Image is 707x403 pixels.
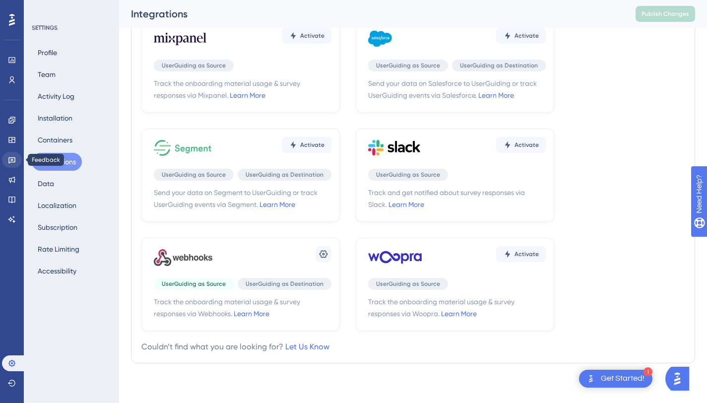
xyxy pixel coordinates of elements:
[32,131,78,149] button: Containers
[579,370,652,388] div: Open Get Started! checklist, remaining modules: 1
[162,171,226,179] span: UserGuiding as Source
[282,137,331,153] button: Activate
[32,66,62,83] button: Team
[32,153,82,171] button: Integrations
[32,262,82,280] button: Accessibility
[460,62,538,69] span: UserGuiding as Destination
[259,201,295,208] a: Learn More
[643,367,652,376] div: 1
[141,341,329,353] div: Couldn’t find what you are looking for?
[601,373,644,384] div: Get Started!
[230,91,265,99] a: Learn More
[234,310,269,318] a: Learn More
[32,87,80,105] button: Activity Log
[162,280,226,288] span: UserGuiding as Source
[585,373,597,385] img: launcher-image-alternative-text
[23,2,62,14] span: Need Help?
[32,175,60,193] button: Data
[441,310,477,318] a: Learn More
[154,296,331,320] span: Track the onboarding material usage & survey responses via Webhooks.
[368,296,546,320] span: Track the onboarding material usage & survey responses via Woopra.
[514,32,539,40] span: Activate
[162,62,226,69] span: UserGuiding as Source
[376,62,440,69] span: UserGuiding as Source
[246,171,323,179] span: UserGuiding as Destination
[642,10,689,18] span: Publish Changes
[368,187,546,210] span: Track and get notified about survey responses via Slack.
[154,77,331,101] span: Track the onboarding material usage & survey responses via Mixpanel.
[496,246,546,262] button: Activate
[514,141,539,149] span: Activate
[368,77,546,101] span: Send your data on Salesforce to UserGuiding or track UserGuiding events via Salesforce.
[246,280,323,288] span: UserGuiding as Destination
[376,171,440,179] span: UserGuiding as Source
[300,32,324,40] span: Activate
[496,137,546,153] button: Activate
[131,7,611,21] div: Integrations
[665,364,695,394] iframe: UserGuiding AI Assistant Launcher
[32,218,83,236] button: Subscription
[32,109,78,127] button: Installation
[32,44,63,62] button: Profile
[282,28,331,44] button: Activate
[154,187,331,210] span: Send your data on Segment to UserGuiding or track UserGuiding events via Segment.
[636,6,695,22] button: Publish Changes
[388,201,424,208] a: Learn More
[285,342,329,351] a: Let Us Know
[32,197,82,214] button: Localization
[496,28,546,44] button: Activate
[300,141,324,149] span: Activate
[32,240,85,258] button: Rate Limiting
[478,91,514,99] a: Learn More
[514,250,539,258] span: Activate
[376,280,440,288] span: UserGuiding as Source
[32,24,112,32] div: SETTINGS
